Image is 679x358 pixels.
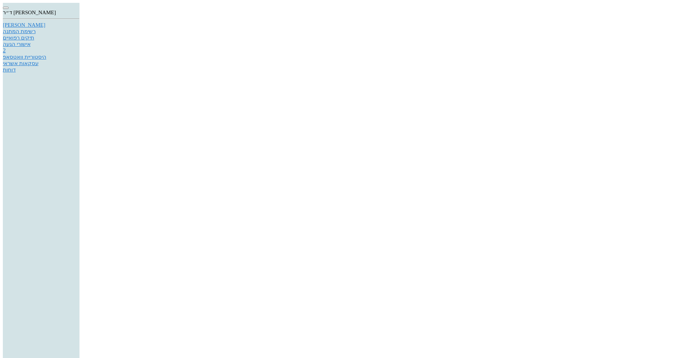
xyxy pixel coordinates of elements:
a: אישורי הגעה [3,41,79,47]
span: תג [3,47,6,53]
span: ד״ר [PERSON_NAME] [3,10,56,15]
a: רשימת המתנה [3,28,79,35]
a: דוחות [3,67,79,73]
a: עסקאות אשראי [3,60,79,67]
a: תגהיסטוריית וואטסאפ [3,47,79,60]
div: היסטוריית וואטסאפ [3,54,79,60]
a: תיקים רפואיים [3,35,79,41]
a: [PERSON_NAME] [3,22,79,28]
